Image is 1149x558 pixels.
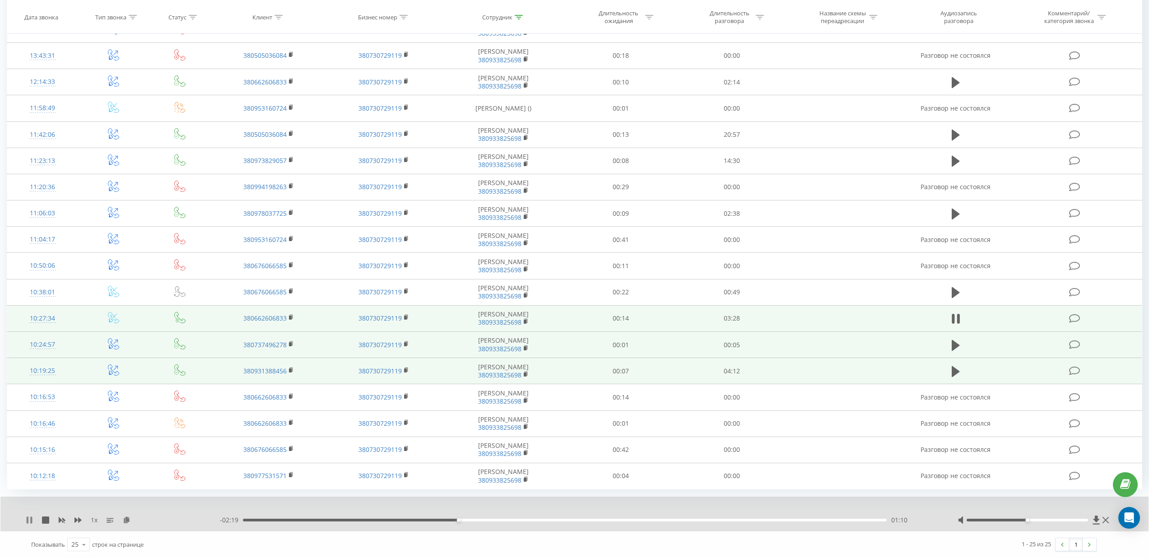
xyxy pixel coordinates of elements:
a: 380933825698 [478,423,521,432]
td: 00:00 [676,95,787,121]
a: 380933825698 [478,476,521,484]
td: 00:14 [566,384,676,410]
td: 00:42 [566,437,676,463]
a: 380933825698 [478,371,521,379]
a: 380730729119 [358,209,402,218]
div: Accessibility label [1025,518,1029,522]
td: [PERSON_NAME] [442,174,566,200]
div: 25 [71,540,79,549]
td: [PERSON_NAME] [442,384,566,410]
td: 00:05 [676,332,787,358]
a: 380662606833 [243,393,287,401]
a: 380730729119 [358,130,402,139]
span: - 02:19 [220,516,243,525]
td: [PERSON_NAME] [442,332,566,358]
td: 00:00 [676,437,787,463]
span: Разговор не состоялся [921,235,991,244]
td: 00:00 [676,410,787,437]
div: 11:42:06 [16,126,69,144]
span: Разговор не состоялся [921,261,991,270]
td: 00:18 [566,42,676,69]
a: 380730729119 [358,78,402,86]
div: 12:14:33 [16,73,69,91]
div: Тип звонка [95,13,126,21]
a: 380977531571 [243,471,287,480]
td: 02:38 [676,200,787,227]
td: [PERSON_NAME] [442,42,566,69]
div: 10:19:25 [16,362,69,380]
td: 00:00 [676,174,787,200]
span: строк на странице [92,540,144,549]
div: 10:15:16 [16,441,69,459]
div: 10:16:53 [16,388,69,406]
a: 380730729119 [358,156,402,165]
a: 380730729119 [358,288,402,296]
td: [PERSON_NAME] [442,121,566,148]
div: Название схемы переадресации [819,9,867,25]
a: 380933825698 [478,265,521,274]
a: 380676066585 [243,288,287,296]
td: 00:11 [566,253,676,279]
div: 10:27:34 [16,310,69,327]
div: Дата звонка [24,13,58,21]
a: 380730729119 [358,367,402,375]
td: [PERSON_NAME] [442,227,566,253]
a: 380676066585 [243,261,287,270]
a: 380933825698 [478,82,521,90]
td: 00:29 [566,174,676,200]
td: [PERSON_NAME] () [442,95,566,121]
td: [PERSON_NAME] [442,253,566,279]
td: 00:04 [566,463,676,489]
td: 00:49 [676,279,787,305]
a: 380730729119 [358,393,402,401]
td: 00:00 [676,42,787,69]
a: 380662606833 [243,419,287,428]
td: 20:57 [676,121,787,148]
div: 11:20:36 [16,178,69,196]
a: 380933825698 [478,449,521,458]
a: 380676066585 [243,445,287,454]
td: 00:08 [566,148,676,174]
td: 00:22 [566,279,676,305]
a: 380933825698 [478,318,521,326]
a: 380730729119 [358,419,402,428]
span: Разговор не состоялся [921,104,991,112]
a: 380730729119 [358,471,402,480]
td: [PERSON_NAME] [442,200,566,227]
div: 11:06:03 [16,205,69,222]
td: [PERSON_NAME] [442,148,566,174]
td: [PERSON_NAME] [442,279,566,305]
a: 380505036084 [243,130,287,139]
a: 380737496278 [243,340,287,349]
div: 10:12:18 [16,467,69,485]
a: 380730729119 [358,235,402,244]
a: 380730729119 [358,51,402,60]
a: 380730729119 [358,261,402,270]
a: 380994198263 [243,182,287,191]
span: Показывать [31,540,65,549]
div: Open Intercom Messenger [1118,507,1140,529]
span: Разговор не состоялся [921,445,991,454]
div: Сотрудник [482,13,512,21]
a: 380933825698 [478,344,521,353]
a: 1 [1069,538,1083,551]
div: 1 - 25 из 25 [1022,539,1051,549]
div: Длительность ожидания [595,9,643,25]
td: [PERSON_NAME] [442,410,566,437]
td: 00:00 [676,227,787,253]
a: 380662606833 [243,314,287,322]
td: 00:01 [566,332,676,358]
div: 13:43:31 [16,47,69,65]
div: 11:58:49 [16,99,69,117]
td: 00:14 [566,305,676,331]
td: [PERSON_NAME] [442,463,566,489]
td: 00:09 [566,200,676,227]
td: 00:07 [566,358,676,384]
a: 380730729119 [358,182,402,191]
a: 380933825698 [478,239,521,248]
div: 10:38:01 [16,284,69,301]
td: [PERSON_NAME] [442,437,566,463]
div: 11:23:13 [16,152,69,170]
a: 380973829057 [243,156,287,165]
div: Клиент [252,13,272,21]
